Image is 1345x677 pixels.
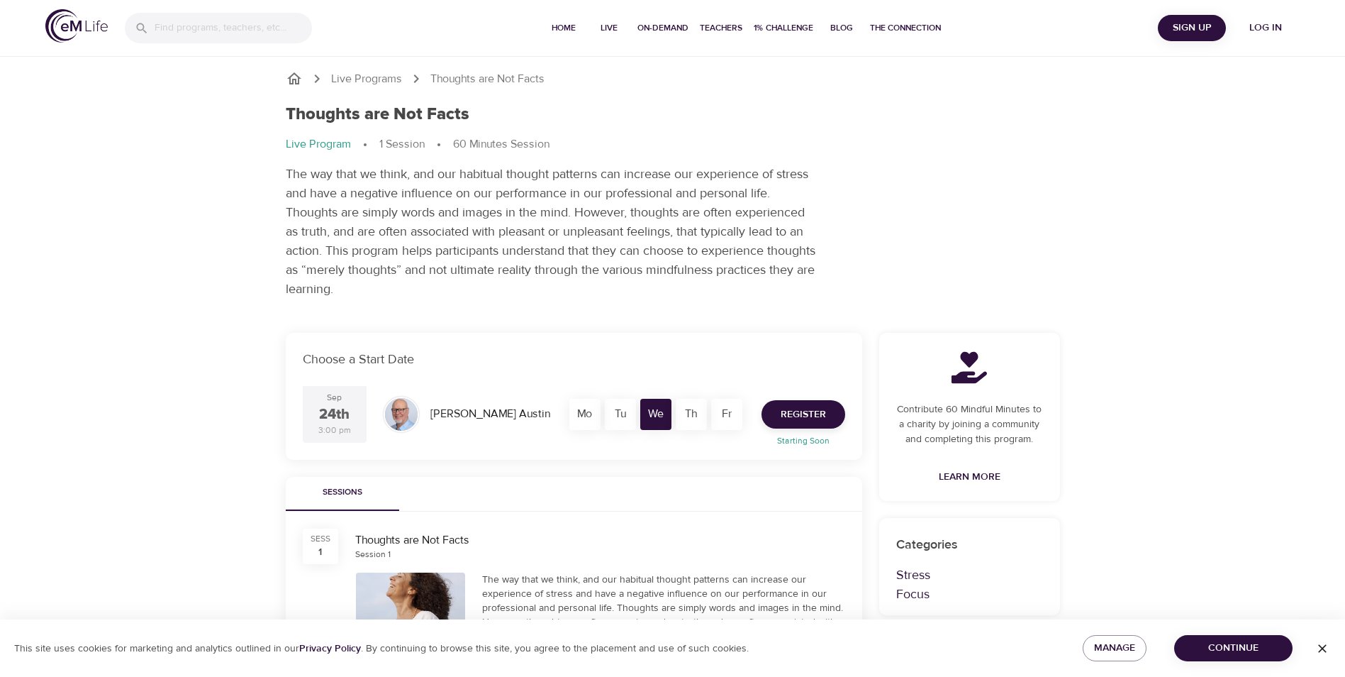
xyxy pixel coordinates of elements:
p: The way that we think, and our habitual thought patterns can increase our experience of stress an... [286,165,817,299]
div: Th [676,399,707,430]
div: Session 1 [355,549,391,561]
div: We [640,399,671,430]
span: Register [781,406,826,424]
p: Contribute 60 Mindful Minutes to a charity by joining a community and completing this program. [896,402,1043,447]
img: logo [45,9,108,43]
span: Manage [1094,639,1135,657]
p: Thoughts are Not Facts [430,71,545,87]
nav: breadcrumb [286,136,1060,153]
span: Blog [825,21,859,35]
span: Sessions [294,485,391,500]
span: Home [547,21,581,35]
span: 1% Challenge [754,21,813,35]
span: Learn More [939,468,1000,486]
p: 60 Minutes Session [453,136,549,153]
button: Continue [1174,635,1293,661]
button: Sign Up [1158,15,1226,41]
div: 24th [319,404,350,425]
p: Focus [896,585,1043,604]
button: Manage [1083,635,1146,661]
span: Teachers [700,21,742,35]
div: 1 [318,545,322,559]
a: Live Programs [331,71,402,87]
div: [PERSON_NAME] Austin [425,400,556,428]
p: Choose a Start Date [303,350,845,369]
div: Mo [569,399,601,430]
span: On-Demand [637,21,688,35]
p: 1 Session [379,136,425,153]
input: Find programs, teachers, etc... [155,13,312,43]
span: Live [592,21,626,35]
p: Live Program [286,136,351,153]
button: Log in [1232,15,1300,41]
div: Tu [605,399,636,430]
div: 3:00 pm [318,424,351,436]
span: Sign Up [1163,19,1220,37]
p: Categories [896,535,1043,554]
div: Sep [327,392,342,404]
a: Privacy Policy [299,642,361,655]
h1: Thoughts are Not Facts [286,104,469,125]
p: Starting Soon [753,434,854,447]
div: Fr [711,399,742,430]
span: The Connection [870,21,941,35]
span: Log in [1237,19,1294,37]
nav: breadcrumb [286,70,1060,87]
button: Register [761,400,845,429]
a: Learn More [933,464,1006,490]
div: SESS [311,533,330,545]
p: Stress [896,566,1043,585]
div: Thoughts are Not Facts [355,532,845,549]
span: Continue [1185,639,1281,657]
